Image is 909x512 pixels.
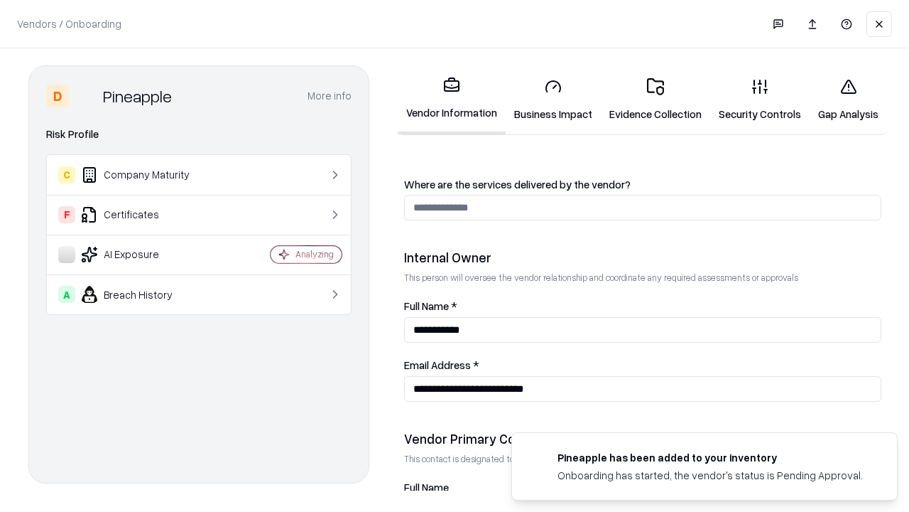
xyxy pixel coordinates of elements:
[404,179,881,190] label: Where are the services delivered by the vendor?
[58,166,228,183] div: Company Maturity
[58,166,75,183] div: C
[103,85,172,107] div: Pineapple
[295,248,334,260] div: Analyzing
[404,430,881,447] div: Vendor Primary Contact
[404,482,881,493] label: Full Name
[17,16,121,31] p: Vendors / Onboarding
[46,85,69,107] div: D
[404,301,881,311] label: Full Name *
[404,272,881,284] p: This person will oversee the vendor relationship and coordinate any required assessments or appro...
[601,67,710,133] a: Evidence Collection
[710,67,810,133] a: Security Controls
[529,450,546,467] img: pineappleenergy.com
[810,67,887,133] a: Gap Analysis
[404,453,881,465] p: This contact is designated to receive the assessment request from Shift
[58,286,228,303] div: Breach History
[557,450,863,465] div: Pineapple has been added to your inventory
[506,67,601,133] a: Business Impact
[75,85,97,107] img: Pineapple
[557,468,863,483] div: Onboarding has started, the vendor's status is Pending Approval.
[46,126,352,143] div: Risk Profile
[58,206,75,223] div: F
[58,286,75,303] div: A
[58,206,228,223] div: Certificates
[307,83,352,109] button: More info
[404,249,881,266] div: Internal Owner
[404,360,881,370] label: Email Address *
[398,65,506,134] a: Vendor Information
[58,246,228,263] div: AI Exposure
